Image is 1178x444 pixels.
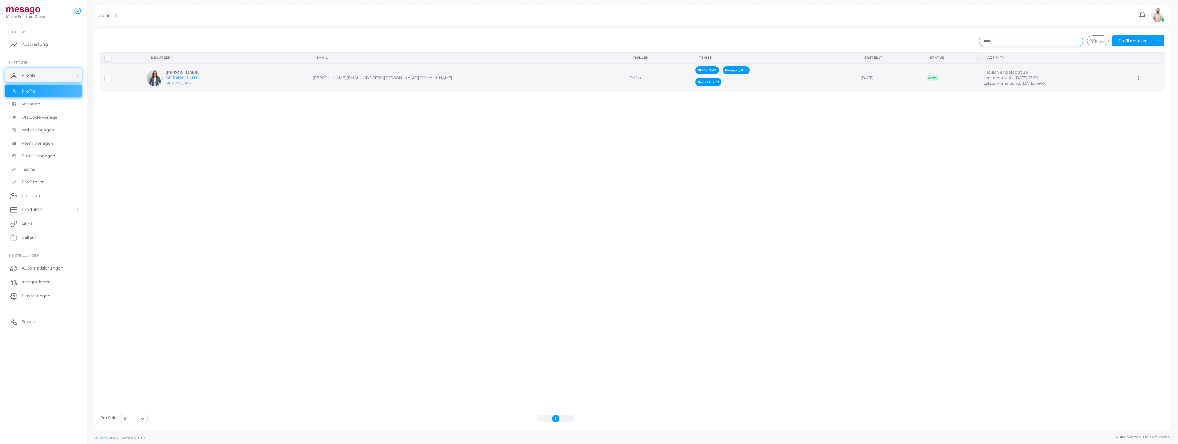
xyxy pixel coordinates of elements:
[22,179,45,185] span: Profilrollen
[695,66,719,74] span: BU 3 - SMT
[151,55,304,60] div: Benutzer
[166,70,217,75] h6: [PERSON_NAME]
[984,70,1028,75] span: Hat sich eingeloggt: Ja
[99,436,109,441] a: Tapni
[22,293,50,299] span: Einstellungen
[5,150,82,163] a: E-Mail-Vorlagen
[8,60,29,65] span: ENTITÄTEN
[930,55,975,60] div: Status
[5,203,82,216] a: Produkte
[864,55,918,60] div: Erstellt
[5,261,82,275] a: Automatisierungen
[22,193,41,199] span: Kontakte
[5,111,82,124] a: QR Code Vorlagen
[22,206,42,213] span: Produkte
[22,88,35,94] span: Profile
[22,72,35,78] span: Profile
[22,234,36,240] span: Gallery
[100,52,143,64] th: Row-selection
[5,85,82,98] a: Profile
[109,435,117,441] span: 2025
[22,114,60,120] span: QR Code Vorlagen
[695,78,721,86] span: Brand Unit 3
[633,55,684,60] div: Rollen
[124,415,127,422] span: 10
[987,55,1124,60] div: activity
[22,279,51,285] span: Integrationen
[128,415,138,422] input: Search for option
[552,415,559,422] button: Go to page 1
[147,70,163,86] img: avatar
[5,37,82,51] a: Auswertung
[5,275,82,289] a: Integrationen
[8,253,39,257] span: Einstellungen
[22,220,33,227] span: Links
[1149,8,1167,22] a: avatar
[94,435,145,441] span: ©
[857,64,922,92] td: [DATE]
[926,75,939,81] span: Aktiv
[5,216,82,230] a: Links
[120,413,148,424] div: Search for option
[22,153,56,159] span: E-Mail-Vorlagen
[1151,8,1165,22] img: avatar
[22,101,40,107] span: Vorlagen
[150,415,962,422] ul: Pagination
[723,66,750,74] span: Mesago_ALL
[1132,52,1164,64] th: Action
[22,318,39,325] span: Support
[6,7,45,19] img: logo
[166,76,199,85] a: @[PERSON_NAME].[PERSON_NAME]
[22,265,63,271] span: Automatisierungen
[100,415,118,421] label: Pro Seite
[22,41,48,48] span: Auswertung
[1087,35,1109,46] button: Filter
[5,137,82,150] a: Form Vorlagen
[98,14,117,18] h5: PROFILE
[5,189,82,203] a: Kontakte
[5,176,82,189] a: Profilrollen
[22,140,53,146] span: Form Vorlagen
[316,55,619,60] div: Email
[699,55,849,60] div: Teams
[5,230,82,244] a: Gallery
[984,81,1047,86] span: Letzte Anmeldung: [DATE] 09:46
[5,123,82,137] a: Wallet Vorlagen
[22,166,35,172] span: Teams
[8,29,28,34] span: EINBLICKE
[984,75,1038,80] span: Letzte Aktivität: [DATE] 13:30
[1112,35,1153,46] button: Profil erstellen
[5,289,82,303] a: Einstellungen
[626,64,691,92] td: Default
[122,436,146,441] span: Version: 1.8.0
[1115,434,1170,440] span: Visitenkarten. Neu erfunden.
[5,97,82,111] a: Vorlagen
[309,64,626,92] td: [PERSON_NAME][EMAIL_ADDRESS][PERSON_NAME][DOMAIN_NAME]
[5,163,82,176] a: Teams
[22,127,55,133] span: Wallet Vorlagen
[5,68,82,82] a: Profile
[5,315,82,328] a: Support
